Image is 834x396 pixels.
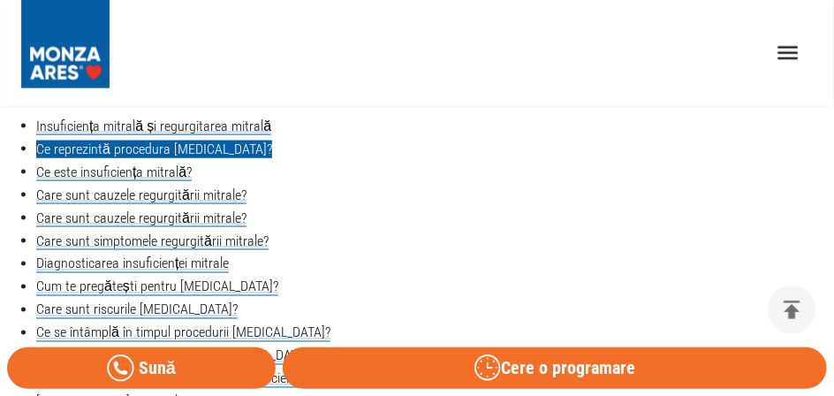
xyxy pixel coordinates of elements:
a: Care sunt cauzele regurgitării mitrale? [36,209,246,227]
a: Care sunt riscurile [MEDICAL_DATA]? [36,301,238,319]
a: Care sunt simptomele regurgitării mitrale? [36,232,269,250]
a: Ce reprezintă procedura [MEDICAL_DATA]? [36,141,272,158]
a: Ce este insuficiența mitrală? [36,164,192,181]
button: Cere o programare [283,347,827,389]
button: delete [768,286,816,334]
a: Sună [7,347,276,389]
a: Cum te pregătești pentru [MEDICAL_DATA]? [36,278,278,296]
a: Ce se întâmplă în timpul procedurii [MEDICAL_DATA]? [36,324,330,342]
button: open drawer [764,29,813,78]
a: Care sunt cauzele regurgitării mitrale? [36,187,246,204]
a: Diagnosticarea insuficienței mitrale [36,255,229,273]
a: Insuficiența mitrală și regurgitarea mitrală [36,118,271,135]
